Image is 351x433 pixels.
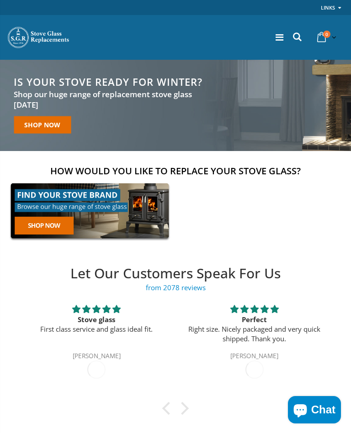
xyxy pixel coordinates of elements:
a: Menu [276,31,283,43]
h2: How would you like to replace your stove glass? [7,165,344,177]
p: Right size. Nicely packaged and very quick shipped. Thank you. [186,324,323,344]
img: Stove Glass Replacement [7,26,71,49]
p: First class service and glass ideal fit. [28,324,165,334]
a: 0 [314,28,338,46]
span: 0 [323,31,330,38]
inbox-online-store-chat: Shopify online store chat [285,396,344,426]
a: Shop now [14,116,71,133]
div: [DATE] [244,359,265,380]
div: [PERSON_NAME] [28,353,165,360]
div: [DATE] [86,359,107,380]
a: 4.90 stars from 2078 reviews [17,283,333,292]
img: find-your-brand-cta_9b334d5d-5c94-48ed-825f-d7972bbdebd0.jpg [7,179,173,242]
a: Links [321,2,335,13]
h2: Let Our Customers Speak For Us [17,264,333,283]
div: 5 stars [186,303,323,315]
div: Stove glass [28,315,165,324]
h3: Shop our huge range of replacement stove glass [DATE] [14,89,218,110]
div: [PERSON_NAME] [186,353,323,360]
div: 5 stars [28,303,165,315]
h2: Is your stove ready for winter? [14,76,218,86]
span: from 2078 reviews [17,283,333,292]
div: Perfect [186,315,323,324]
